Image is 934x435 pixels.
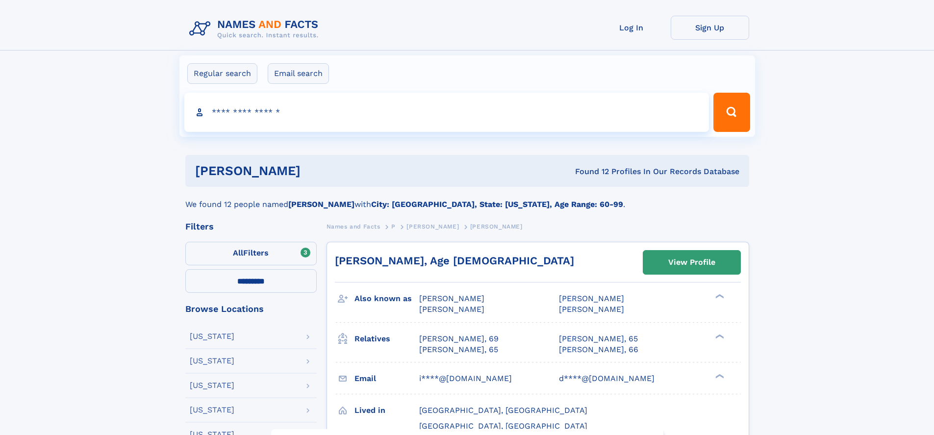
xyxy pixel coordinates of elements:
[185,242,317,265] label: Filters
[470,223,523,230] span: [PERSON_NAME]
[195,165,438,177] h1: [PERSON_NAME]
[185,222,317,231] div: Filters
[190,333,234,340] div: [US_STATE]
[559,344,638,355] a: [PERSON_NAME], 66
[406,223,459,230] span: [PERSON_NAME]
[268,63,329,84] label: Email search
[713,333,725,339] div: ❯
[371,200,623,209] b: City: [GEOGRAPHIC_DATA], State: [US_STATE], Age Range: 60-99
[354,331,419,347] h3: Relatives
[354,402,419,419] h3: Lived in
[190,382,234,389] div: [US_STATE]
[713,293,725,300] div: ❯
[671,16,749,40] a: Sign Up
[713,373,725,379] div: ❯
[438,166,739,177] div: Found 12 Profiles In Our Records Database
[406,220,459,232] a: [PERSON_NAME]
[354,290,419,307] h3: Also known as
[354,370,419,387] h3: Email
[288,200,354,209] b: [PERSON_NAME]
[643,251,740,274] a: View Profile
[419,333,499,344] a: [PERSON_NAME], 69
[419,421,587,431] span: [GEOGRAPHIC_DATA], [GEOGRAPHIC_DATA]
[190,357,234,365] div: [US_STATE]
[190,406,234,414] div: [US_STATE]
[391,223,396,230] span: P
[419,406,587,415] span: [GEOGRAPHIC_DATA], [GEOGRAPHIC_DATA]
[668,251,715,274] div: View Profile
[187,63,257,84] label: Regular search
[559,333,638,344] a: [PERSON_NAME], 65
[327,220,380,232] a: Names and Facts
[419,305,484,314] span: [PERSON_NAME]
[559,294,624,303] span: [PERSON_NAME]
[335,255,574,267] a: [PERSON_NAME], Age [DEMOGRAPHIC_DATA]
[185,305,317,313] div: Browse Locations
[391,220,396,232] a: P
[592,16,671,40] a: Log In
[184,93,709,132] input: search input
[419,344,498,355] a: [PERSON_NAME], 65
[185,187,749,210] div: We found 12 people named with .
[713,93,750,132] button: Search Button
[233,248,243,257] span: All
[419,294,484,303] span: [PERSON_NAME]
[559,305,624,314] span: [PERSON_NAME]
[185,16,327,42] img: Logo Names and Facts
